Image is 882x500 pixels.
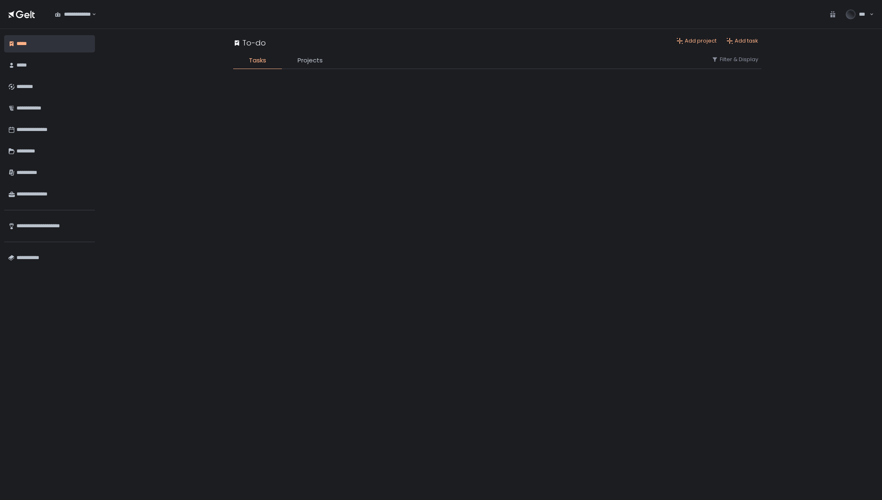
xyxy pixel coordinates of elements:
span: Tasks [249,56,266,65]
button: Add task [726,37,758,45]
div: Search for option [50,6,96,23]
div: To-do [233,37,266,48]
button: Filter & Display [712,56,758,63]
button: Add project [676,37,716,45]
span: Projects [298,56,323,65]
